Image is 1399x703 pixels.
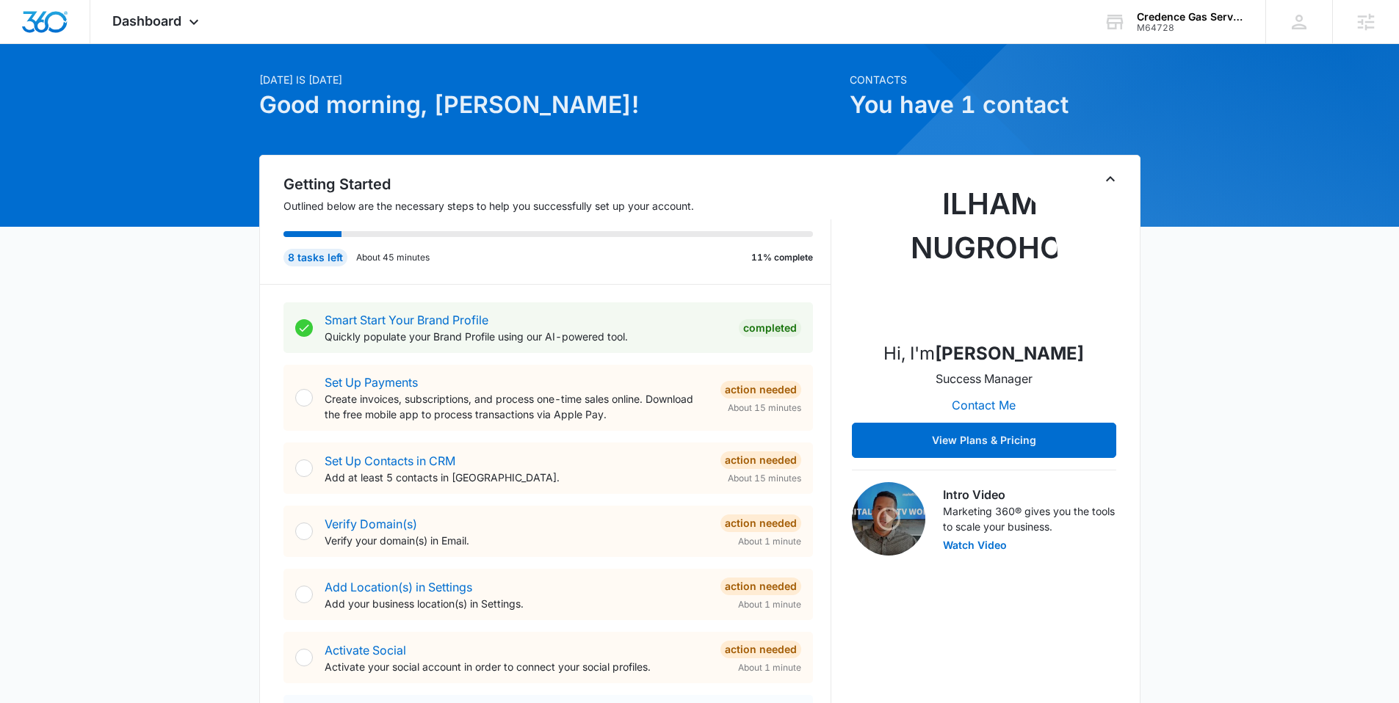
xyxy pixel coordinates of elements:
p: Verify your domain(s) in Email. [325,533,709,548]
h1: Good morning, [PERSON_NAME]! [259,87,841,123]
span: About 15 minutes [728,472,801,485]
p: Quickly populate your Brand Profile using our AI-powered tool. [325,329,727,344]
div: account id [1137,23,1244,33]
div: Completed [739,319,801,337]
p: Outlined below are the necessary steps to help you successfully set up your account. [283,198,831,214]
span: Dashboard [112,13,181,29]
button: Watch Video [943,540,1007,550]
div: 8 tasks left [283,249,347,266]
p: Add at least 5 contacts in [GEOGRAPHIC_DATA]. [325,470,709,485]
p: Contacts [850,72,1140,87]
h1: You have 1 contact [850,87,1140,123]
div: Action Needed [720,514,801,532]
p: About 45 minutes [356,251,430,264]
h2: Getting Started [283,173,831,195]
a: Set Up Contacts in CRM [325,454,455,468]
button: Contact Me [937,387,1030,423]
h3: Intro Video [943,486,1116,503]
div: Action Needed [720,381,801,398]
a: Add Location(s) in Settings [325,580,472,594]
span: About 1 minute [738,661,801,674]
button: View Plans & Pricing [852,423,1116,458]
div: Action Needed [720,641,801,658]
span: About 1 minute [738,598,801,611]
a: Activate Social [325,643,406,658]
p: [DATE] is [DATE] [259,72,841,87]
a: Smart Start Your Brand Profile [325,313,488,327]
p: 11% complete [751,251,813,264]
p: Create invoices, subscriptions, and process one-time sales online. Download the free mobile app t... [325,391,709,422]
p: Activate your social account in order to connect your social profiles. [325,659,709,674]
p: Hi, I'm [883,340,1084,367]
p: Add your business location(s) in Settings. [325,596,709,611]
div: Action Needed [720,451,801,469]
strong: [PERSON_NAME] [935,343,1084,364]
a: Verify Domain(s) [325,517,417,531]
img: Intro Video [852,482,925,556]
span: About 15 minutes [728,401,801,415]
a: Set Up Payments [325,375,418,390]
img: Ilham Nugroho [911,182,1058,329]
p: Success Manager [936,370,1033,387]
p: Marketing 360® gives you the tools to scale your business. [943,503,1116,534]
div: Action Needed [720,578,801,595]
button: Toggle Collapse [1102,170,1119,188]
span: About 1 minute [738,535,801,548]
div: account name [1137,11,1244,23]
